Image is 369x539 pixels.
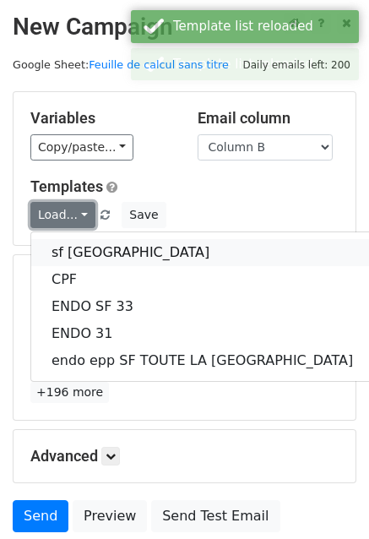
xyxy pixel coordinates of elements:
[122,202,166,228] button: Save
[30,447,339,465] h5: Advanced
[30,202,95,228] a: Load...
[73,500,147,532] a: Preview
[89,58,229,71] a: Feuille de calcul sans titre
[198,109,339,128] h5: Email column
[13,500,68,532] a: Send
[13,58,229,71] small: Google Sheet:
[30,177,103,195] a: Templates
[30,382,109,403] a: +196 more
[30,109,172,128] h5: Variables
[285,458,369,539] div: Widget de chat
[30,134,133,161] a: Copy/paste...
[285,458,369,539] iframe: Chat Widget
[151,500,279,532] a: Send Test Email
[13,13,356,41] h2: New Campaign
[173,55,352,74] div: Template list reloaded
[173,17,352,36] div: Template list reloaded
